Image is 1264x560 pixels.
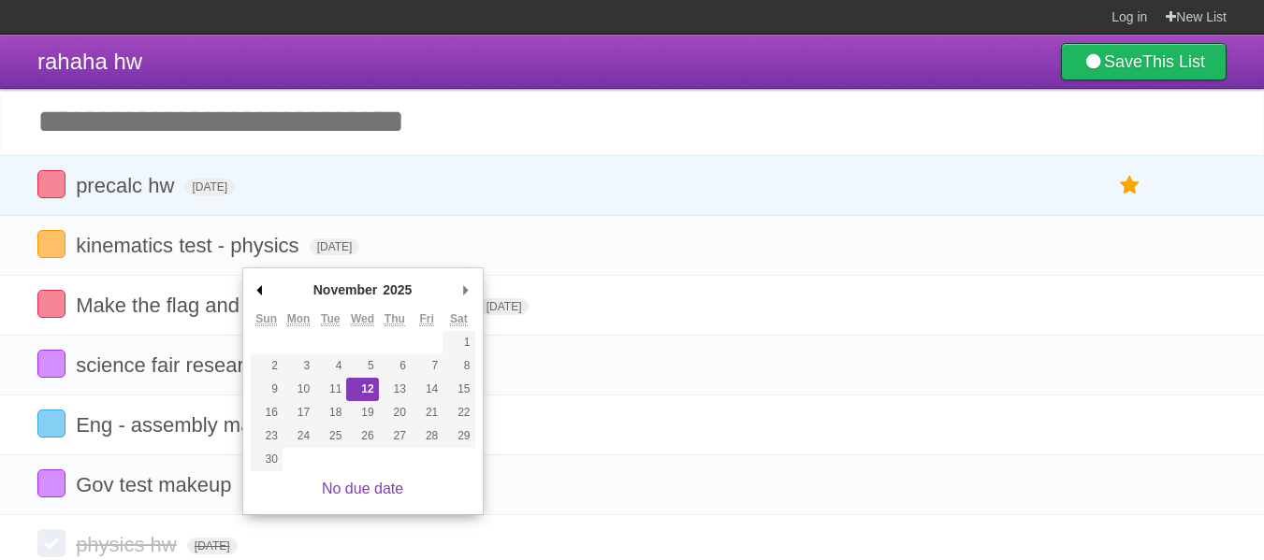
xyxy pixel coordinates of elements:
label: Done [37,469,65,497]
button: 29 [443,424,474,448]
a: SaveThis List [1061,43,1227,80]
div: 2025 [380,276,414,304]
button: 1 [443,331,474,354]
span: [DATE] [187,538,238,554]
abbr: Sunday [255,312,277,326]
button: 24 [283,424,314,448]
button: 10 [283,378,314,401]
label: Star task [1112,170,1148,201]
button: 18 [314,401,346,424]
button: Previous Month [251,276,269,304]
button: 3 [283,354,314,378]
button: 22 [443,401,474,424]
button: Next Month [457,276,475,304]
button: 20 [379,401,411,424]
button: 17 [283,401,314,424]
span: Eng - assembly mates [76,413,284,437]
label: Done [37,409,65,438]
button: 28 [411,424,443,448]
button: 13 [379,378,411,401]
button: 8 [443,354,474,378]
label: Done [37,170,65,198]
button: 2 [251,354,283,378]
label: Done [37,290,65,318]
abbr: Monday [287,312,311,326]
button: 11 [314,378,346,401]
abbr: Thursday [385,312,405,326]
span: [DATE] [479,298,530,315]
abbr: Wednesday [351,312,374,326]
button: 6 [379,354,411,378]
button: 12 [346,378,378,401]
button: 16 [251,401,283,424]
span: physics hw [76,533,182,556]
span: [DATE] [310,238,360,255]
button: 19 [346,401,378,424]
button: 5 [346,354,378,378]
span: rahaha hw [37,49,142,74]
button: 7 [411,354,443,378]
button: 15 [443,378,474,401]
div: November [311,276,380,304]
button: 30 [251,448,283,471]
b: This List [1142,52,1205,71]
button: 9 [251,378,283,401]
span: [DATE] [184,179,235,195]
span: Make the flag and map of Harmonia Haven [76,294,472,317]
button: 14 [411,378,443,401]
button: 27 [379,424,411,448]
button: 23 [251,424,283,448]
span: precalc hw [76,174,179,197]
label: Done [37,230,65,258]
span: kinematics test - physics [76,234,303,257]
abbr: Friday [419,312,433,326]
button: 26 [346,424,378,448]
span: science fair research [76,353,270,377]
a: No due date [322,481,403,496]
label: Done [37,529,65,557]
button: 25 [314,424,346,448]
button: 4 [314,354,346,378]
label: Done [37,350,65,378]
button: 21 [411,401,443,424]
span: Gov test makeup [76,473,236,496]
abbr: Saturday [450,312,468,326]
abbr: Tuesday [321,312,340,326]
